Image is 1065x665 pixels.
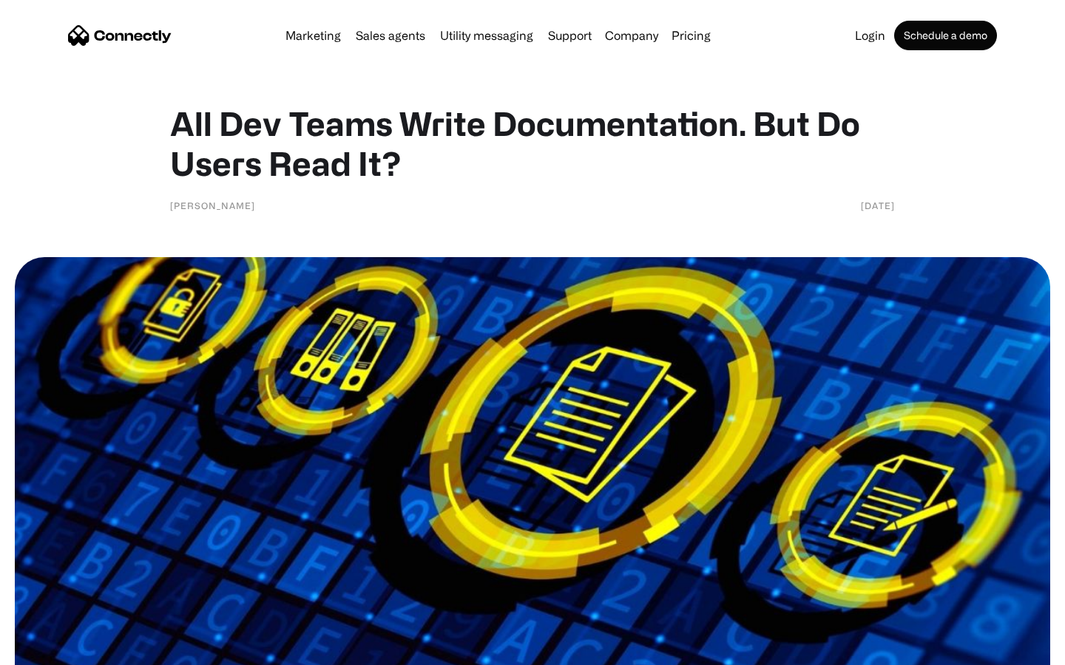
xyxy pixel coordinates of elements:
[30,639,89,660] ul: Language list
[605,25,658,46] div: Company
[350,30,431,41] a: Sales agents
[861,198,895,213] div: [DATE]
[894,21,997,50] a: Schedule a demo
[849,30,891,41] a: Login
[170,198,255,213] div: [PERSON_NAME]
[280,30,347,41] a: Marketing
[666,30,717,41] a: Pricing
[434,30,539,41] a: Utility messaging
[170,103,895,183] h1: All Dev Teams Write Documentation. But Do Users Read It?
[15,639,89,660] aside: Language selected: English
[542,30,598,41] a: Support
